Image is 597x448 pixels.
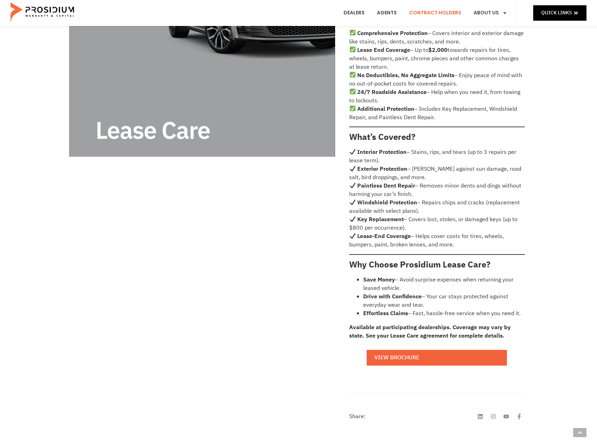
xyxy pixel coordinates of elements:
[363,292,422,301] strong: Drive with Confidence
[350,30,355,35] img: ✅
[357,88,427,96] strong: 24/7 Roadside Assistance
[349,131,415,143] strong: What’s Covered?
[349,29,524,122] p: – Covers interior and exterior damage like stains, rips, dents, scratches, and more. – Up to towa...
[357,182,415,190] strong: Paintless Dent Repair
[357,46,410,54] strong: Lease End Coverage
[350,183,355,188] img: ✔
[357,215,404,224] strong: Key Replacement
[357,198,417,207] strong: Windshield Protection
[363,276,395,284] strong: Save Money
[350,216,355,222] img: ✔
[357,71,454,80] strong: No Deductibles, No Aggregate Limits
[350,233,355,239] img: ✔
[350,199,355,205] img: ✔
[357,105,414,113] strong: Additional Protection
[541,8,572,17] span: Quick Links
[357,165,407,173] strong: Exterior Protection
[363,276,524,292] li: – Avoid surprise expenses when returning your leased vehicle.
[349,258,490,271] strong: Why Choose Prosidium Lease Care?
[350,149,355,155] img: ✔
[357,148,407,156] strong: Interior Protection
[349,323,511,340] strong: Available at participating dealerships. Coverage may vary by state. See your Lease Care agreement...
[350,106,355,111] img: ✅
[357,29,428,38] strong: Comprehensive Protection
[350,72,355,77] img: ✅
[428,46,448,54] strong: $2,000
[367,350,507,366] a: View Brochure
[350,166,355,171] img: ✔
[350,89,355,94] img: ✅
[350,47,355,52] img: ✅
[349,148,524,249] p: – Stains, rips, and tears (up to 3 repairs per lease term). – [PERSON_NAME] against sun damage, r...
[349,414,366,419] h4: Share:
[363,292,524,309] li: – Your car stays protected against everyday wear and tear.
[363,309,408,318] strong: Effortless Claims
[363,309,524,318] li: – Fast, hassle-free service when you need it.
[357,232,411,240] strong: Lease-End Coverage
[533,5,586,20] a: Quick Links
